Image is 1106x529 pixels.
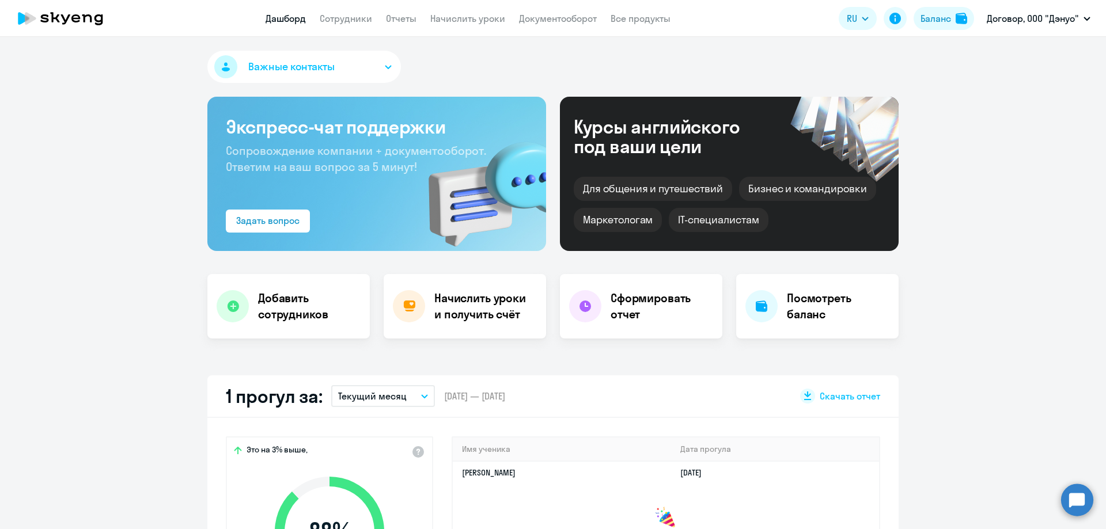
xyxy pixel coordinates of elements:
div: Маркетологам [574,208,662,232]
h4: Сформировать отчет [611,290,713,322]
p: Договор, ООО "Дэнуо" [987,12,1079,25]
a: Документооборот [519,13,597,24]
a: Сотрудники [320,13,372,24]
div: Бизнес и командировки [739,177,876,201]
span: Важные контакты [248,59,335,74]
h2: 1 прогул за: [226,385,322,408]
button: Задать вопрос [226,210,310,233]
p: Текущий месяц [338,389,407,403]
h4: Посмотреть баланс [787,290,889,322]
button: Важные контакты [207,51,401,83]
button: Балансbalance [914,7,974,30]
div: IT-специалистам [669,208,768,232]
th: Дата прогула [671,437,879,461]
button: Договор, ООО "Дэнуо" [981,5,1096,32]
a: [DATE] [680,467,711,478]
img: balance [956,13,967,24]
h4: Добавить сотрудников [258,290,361,322]
span: Сопровождение компании + документооборот. Ответим на ваш вопрос за 5 минут! [226,143,486,174]
a: Дашборд [266,13,306,24]
div: Баланс [921,12,951,25]
h3: Экспресс-чат поддержки [226,115,528,138]
button: RU [839,7,877,30]
a: Начислить уроки [430,13,505,24]
a: Все продукты [611,13,671,24]
div: Курсы английского под ваши цели [574,117,771,156]
span: Это на 3% выше, [247,444,308,458]
a: Отчеты [386,13,416,24]
div: Для общения и путешествий [574,177,732,201]
div: Задать вопрос [236,214,300,227]
span: [DATE] — [DATE] [444,390,505,402]
h4: Начислить уроки и получить счёт [434,290,535,322]
span: Скачать отчет [820,390,880,402]
a: [PERSON_NAME] [462,467,516,478]
img: bg-img [412,121,546,251]
button: Текущий месяц [331,385,435,407]
th: Имя ученика [453,437,671,461]
span: RU [847,12,857,25]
